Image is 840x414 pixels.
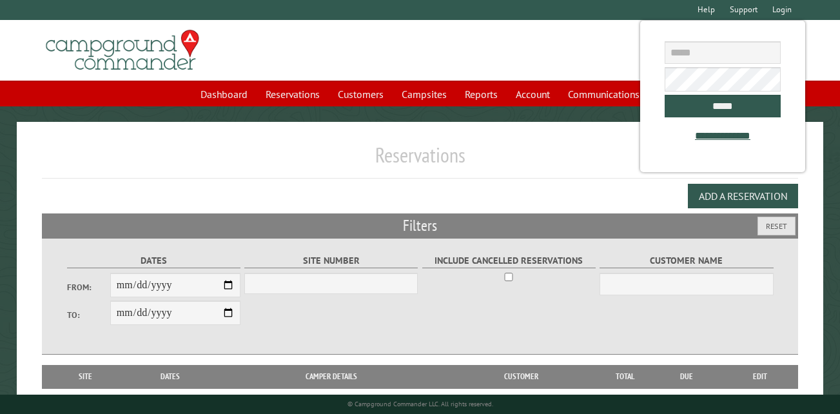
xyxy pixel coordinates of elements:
a: Reservations [258,82,327,106]
label: Include Cancelled Reservations [422,253,596,268]
th: Site [48,365,122,388]
label: Site Number [244,253,418,268]
button: Add a Reservation [688,184,798,208]
button: Reset [757,217,796,235]
img: Campground Commander [42,25,203,75]
th: Due [651,365,722,388]
label: To: [67,309,110,321]
th: Total [600,365,651,388]
small: © Campground Commander LLC. All rights reserved. [347,400,493,408]
a: Reports [457,82,505,106]
th: Camper Details [219,365,444,388]
a: Campsites [394,82,454,106]
h1: Reservations [42,143,798,178]
a: Dashboard [193,82,255,106]
th: Dates [122,365,219,388]
a: Customers [330,82,391,106]
h2: Filters [42,213,798,238]
th: Edit [722,365,798,388]
th: Customer [444,365,600,388]
label: Customer Name [600,253,773,268]
a: Account [508,82,558,106]
label: From: [67,281,110,293]
label: Dates [67,253,240,268]
a: Communications [560,82,647,106]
